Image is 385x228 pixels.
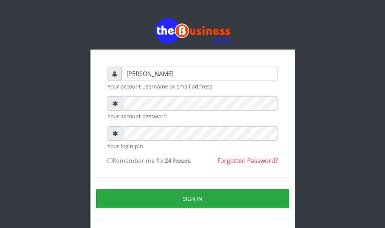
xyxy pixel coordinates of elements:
[96,189,289,208] button: Sign in
[108,112,278,120] small: Your account password
[108,156,191,165] label: Remember me for
[217,157,278,165] a: Forgotten Password?
[108,158,112,163] input: Remember me for24 hours
[122,67,278,81] input: Username or email address
[108,82,278,90] small: Your account username or email address
[108,142,278,150] small: Your login pin
[165,157,191,165] b: 24 hours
